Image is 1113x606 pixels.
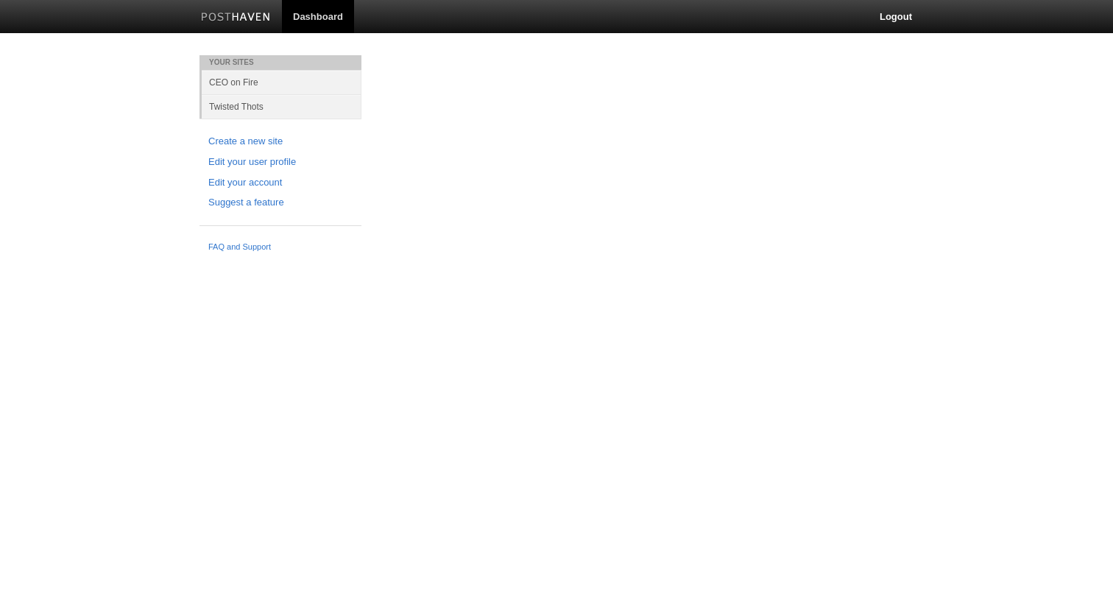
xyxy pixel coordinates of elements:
[199,55,361,70] li: Your Sites
[208,241,353,254] a: FAQ and Support
[208,195,353,211] a: Suggest a feature
[208,175,353,191] a: Edit your account
[208,134,353,149] a: Create a new site
[202,94,361,119] a: Twisted Thots
[202,70,361,94] a: CEO on Fire
[208,155,353,170] a: Edit your user profile
[201,13,271,24] img: Posthaven-bar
